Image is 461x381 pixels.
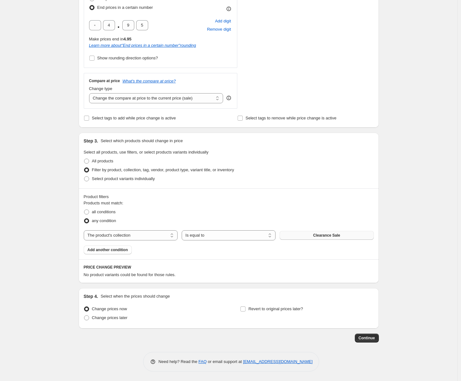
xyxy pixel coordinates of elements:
[89,43,196,48] i: Learn more about " End prices in a certain number " rounding
[97,5,153,10] span: End prices in a certain number
[92,159,113,163] span: All products
[313,233,340,238] span: Clearance Sale
[207,26,231,33] span: Remove digit
[92,315,128,320] span: Change prices later
[214,17,232,25] button: Add placeholder
[100,293,170,299] p: Select when the prices should change
[226,95,232,101] div: help
[122,20,134,30] input: ﹡
[92,306,127,311] span: Change prices now
[84,201,124,205] span: Products must match:
[89,86,112,91] span: Change type
[124,37,131,41] b: 4.95
[117,20,120,30] span: .
[92,167,234,172] span: Filter by product, collection, tag, vendor, product type, variant title, or inventory
[248,306,303,311] span: Revert to original prices later?
[92,176,155,181] span: Select product variants individually
[243,359,312,364] a: [EMAIL_ADDRESS][DOMAIN_NAME]
[89,37,131,41] span: Make prices end in
[100,138,183,144] p: Select which products should change in price
[355,334,379,342] button: Continue
[215,18,231,24] span: Add digit
[198,359,207,364] a: FAQ
[159,359,199,364] span: Need help? Read the
[92,209,116,214] span: all conditions
[84,293,98,299] h2: Step 4.
[84,194,374,200] div: Product filters
[89,20,101,30] input: ﹡
[280,231,373,240] button: Clearance Sale
[246,116,337,120] span: Select tags to remove while price change is active
[207,359,243,364] span: or email support at
[136,20,148,30] input: ﹡
[123,79,176,83] button: What's the compare at price?
[97,56,158,60] span: Show rounding direction options?
[103,20,115,30] input: ﹡
[84,245,132,254] button: Add another condition
[84,138,98,144] h2: Step 3.
[359,336,375,341] span: Continue
[89,78,120,83] h3: Compare at price
[206,25,232,33] button: Remove placeholder
[84,150,209,154] span: Select all products, use filters, or select products variants individually
[88,247,128,252] span: Add another condition
[84,265,374,270] h6: PRICE CHANGE PREVIEW
[84,272,176,277] span: No product variants could be found for those rules.
[92,116,176,120] span: Select tags to add while price change is active
[89,43,196,48] a: Learn more about"End prices in a certain number"rounding
[92,218,116,223] span: any condition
